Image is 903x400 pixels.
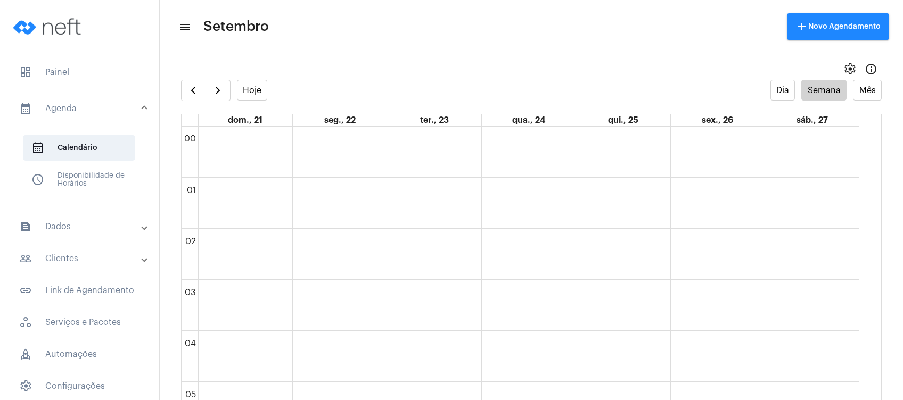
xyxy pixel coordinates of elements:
span: sidenav icon [19,348,32,361]
div: 05 [183,390,198,399]
mat-icon: sidenav icon [179,21,190,34]
span: Painel [11,60,149,85]
div: 02 [183,237,198,246]
a: 23 de setembro de 2025 [418,114,451,126]
mat-icon: sidenav icon [19,252,32,265]
button: settings [839,59,860,80]
mat-expansion-panel-header: sidenav iconClientes [6,246,159,271]
span: settings [843,63,856,76]
mat-expansion-panel-header: sidenav iconDados [6,214,159,239]
span: Calendário [23,135,135,161]
mat-icon: sidenav icon [19,220,32,233]
mat-icon: Info [865,63,877,76]
a: 27 de setembro de 2025 [794,114,830,126]
button: Mês [853,80,882,101]
mat-panel-title: Clientes [19,252,142,265]
button: Semana [801,80,847,101]
span: Configurações [11,373,149,399]
button: Semana Anterior [181,80,206,101]
button: Próximo Semana [206,80,231,101]
span: Disponibilidade de Horários [23,167,135,193]
div: 03 [183,288,198,297]
div: 04 [183,339,198,348]
span: Automações [11,341,149,367]
span: Novo Agendamento [795,23,881,30]
span: sidenav icon [19,316,32,329]
mat-panel-title: Agenda [19,102,142,115]
button: Dia [770,80,795,101]
span: sidenav icon [19,66,32,79]
a: 24 de setembro de 2025 [510,114,547,126]
button: Hoje [237,80,268,101]
button: Novo Agendamento [787,13,889,40]
mat-panel-title: Dados [19,220,142,233]
mat-icon: add [795,20,808,33]
button: Info [860,59,882,80]
mat-icon: sidenav icon [19,284,32,297]
a: 21 de setembro de 2025 [226,114,265,126]
span: sidenav icon [31,141,44,154]
mat-icon: sidenav icon [19,102,32,115]
div: 01 [185,186,198,195]
div: 00 [182,134,198,144]
a: 22 de setembro de 2025 [322,114,358,126]
span: Link de Agendamento [11,278,149,303]
img: logo-neft-novo-2.png [9,5,88,48]
mat-expansion-panel-header: sidenav iconAgenda [6,91,159,126]
div: sidenav iconAgenda [6,126,159,207]
span: Serviços e Pacotes [11,310,149,335]
span: sidenav icon [19,380,32,393]
span: sidenav icon [31,173,44,186]
a: 26 de setembro de 2025 [700,114,735,126]
span: Setembro [203,18,269,35]
a: 25 de setembro de 2025 [606,114,641,126]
